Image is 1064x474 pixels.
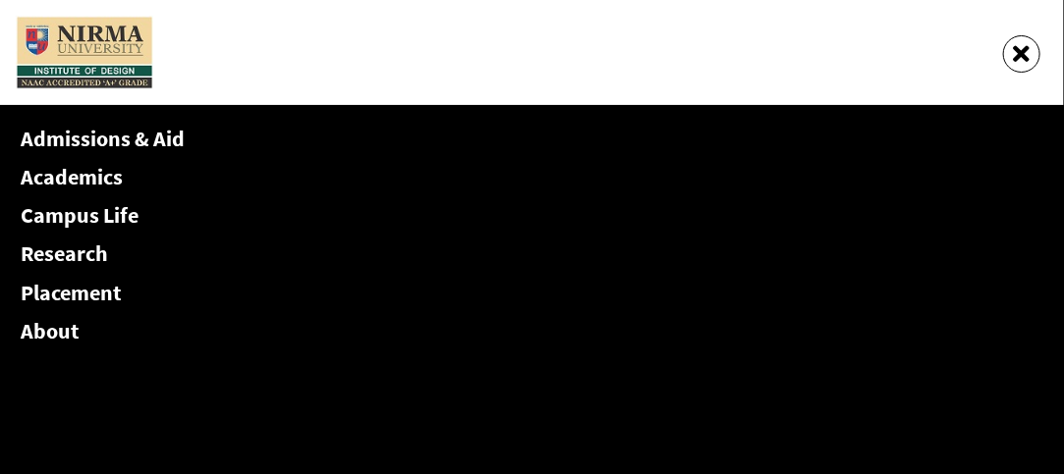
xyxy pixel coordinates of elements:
[15,4,1049,85] nav: Main navigation
[16,16,153,89] img: main_logo
[21,201,139,229] a: Campus Life
[1003,35,1040,73] a: Close
[21,163,123,190] a: Academics
[21,279,121,306] a: Placement
[21,317,79,344] a: About
[21,239,108,267] a: Research
[21,125,185,152] a: Admissions & Aid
